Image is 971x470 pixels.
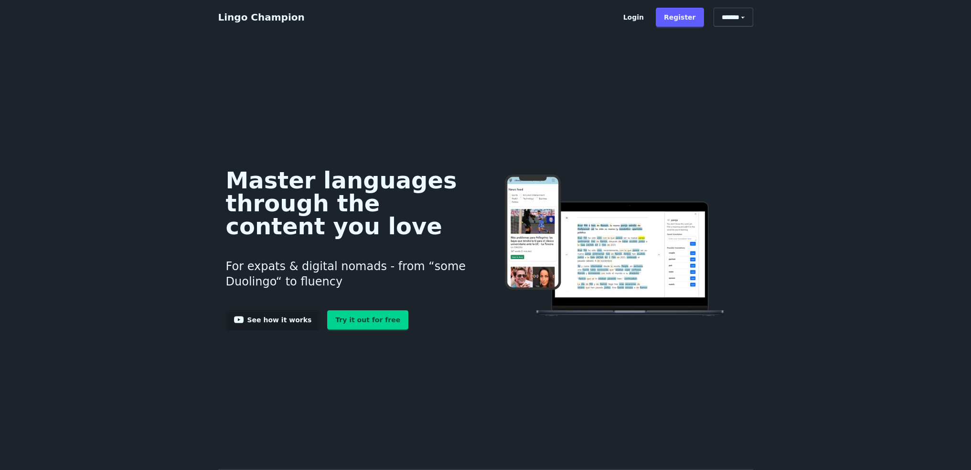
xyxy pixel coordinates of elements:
[226,169,471,238] h1: Master languages through the content you love
[327,310,408,329] a: Try it out for free
[656,8,704,27] a: Register
[615,8,652,27] a: Login
[226,247,471,301] h3: For expats & digital nomads - from “some Duolingo“ to fluency
[486,175,745,317] img: Learn languages online
[226,310,320,329] a: See how it works
[218,11,305,23] a: Lingo Champion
